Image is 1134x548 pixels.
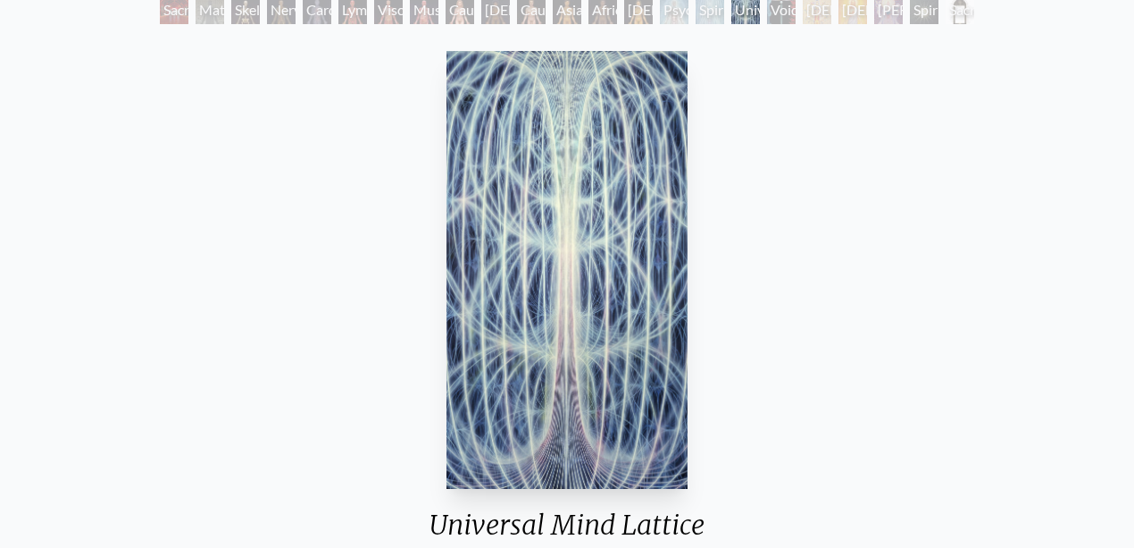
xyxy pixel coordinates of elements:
img: 16-Universal-Mind-Lattice-1981-Alex-Grey-watermarked.jpg [446,51,687,489]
